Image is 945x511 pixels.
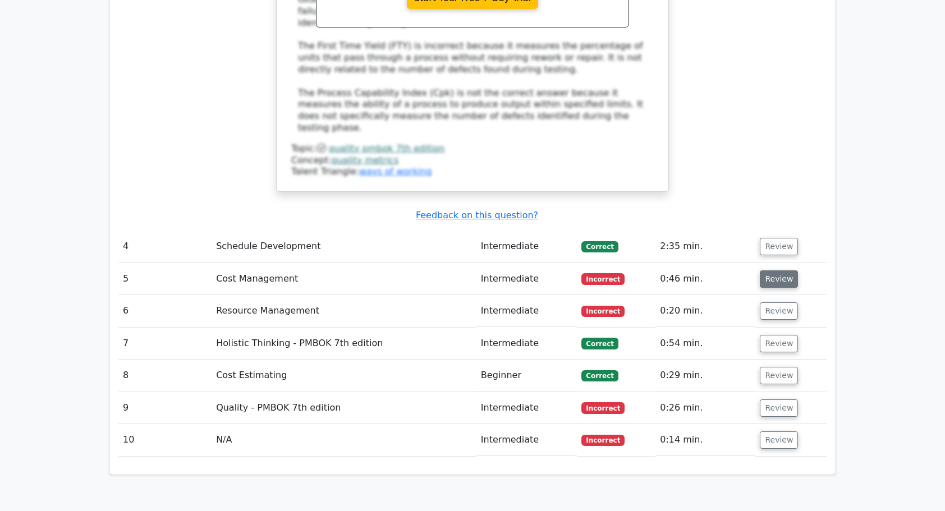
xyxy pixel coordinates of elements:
[212,263,476,295] td: Cost Management
[655,263,755,295] td: 0:46 min.
[760,302,798,320] button: Review
[760,431,798,449] button: Review
[581,338,618,349] span: Correct
[118,392,212,424] td: 9
[476,424,577,456] td: Intermediate
[581,370,618,381] span: Correct
[416,210,538,220] a: Feedback on this question?
[476,231,577,263] td: Intermediate
[476,263,577,295] td: Intermediate
[291,143,654,178] div: Talent Triangle:
[655,295,755,327] td: 0:20 min.
[476,295,577,327] td: Intermediate
[581,241,618,252] span: Correct
[760,367,798,384] button: Review
[118,231,212,263] td: 4
[118,360,212,392] td: 8
[212,295,476,327] td: Resource Management
[212,392,476,424] td: Quality - PMBOK 7th edition
[212,231,476,263] td: Schedule Development
[581,435,625,446] span: Incorrect
[212,328,476,360] td: Holistic Thinking - PMBOK 7th edition
[655,328,755,360] td: 0:54 min.
[212,424,476,456] td: N/A
[118,328,212,360] td: 7
[655,360,755,392] td: 0:29 min.
[655,231,755,263] td: 2:35 min.
[760,399,798,417] button: Review
[118,263,212,295] td: 5
[118,424,212,456] td: 10
[581,273,625,284] span: Incorrect
[332,155,399,165] a: quality metrics
[359,166,432,177] a: ways of working
[581,306,625,317] span: Incorrect
[655,392,755,424] td: 0:26 min.
[760,238,798,255] button: Review
[291,155,654,167] div: Concept:
[118,295,212,327] td: 6
[476,392,577,424] td: Intermediate
[760,270,798,288] button: Review
[329,143,445,154] a: quality pmbok 7th edition
[476,360,577,392] td: Beginner
[581,402,625,413] span: Incorrect
[655,424,755,456] td: 0:14 min.
[212,360,476,392] td: Cost Estimating
[760,335,798,352] button: Review
[291,143,654,155] div: Topic:
[476,328,577,360] td: Intermediate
